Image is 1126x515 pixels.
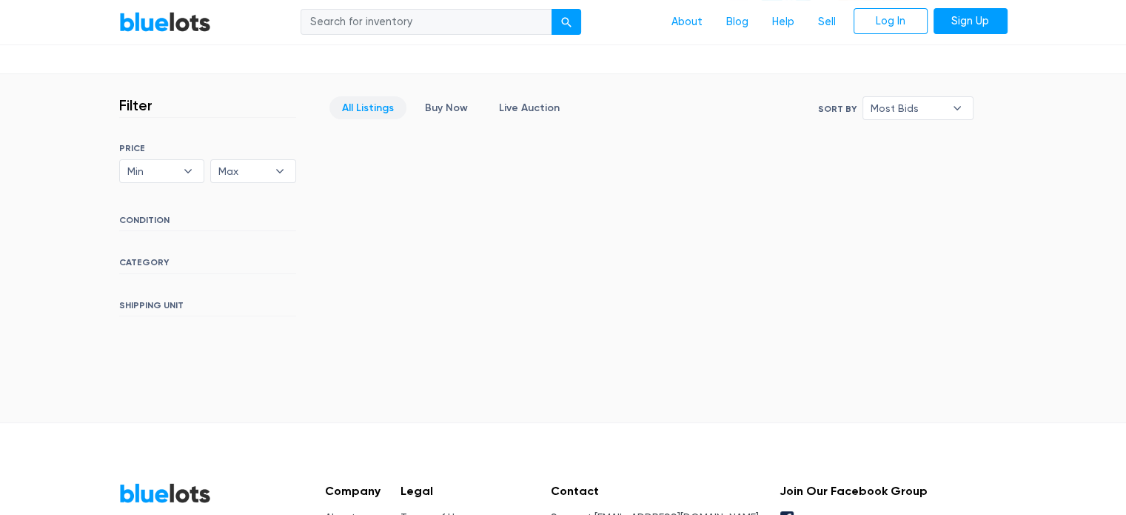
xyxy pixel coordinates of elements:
[119,215,296,231] h6: CONDITION
[329,96,406,119] a: All Listings
[660,8,714,36] a: About
[264,160,295,182] b: ▾
[119,11,211,33] a: BlueLots
[871,97,945,119] span: Most Bids
[119,143,296,153] h6: PRICE
[551,484,759,498] h5: Contact
[486,96,572,119] a: Live Auction
[779,484,927,498] h5: Join Our Facebook Group
[119,482,211,504] a: BlueLots
[401,484,530,498] h5: Legal
[301,9,552,36] input: Search for inventory
[806,8,848,36] a: Sell
[325,484,381,498] h5: Company
[760,8,806,36] a: Help
[412,96,480,119] a: Buy Now
[942,97,973,119] b: ▾
[818,102,857,116] label: Sort By
[119,300,296,316] h6: SHIPPING UNIT
[172,160,204,182] b: ▾
[119,257,296,273] h6: CATEGORY
[854,8,928,35] a: Log In
[127,160,176,182] span: Min
[934,8,1008,35] a: Sign Up
[714,8,760,36] a: Blog
[119,96,153,114] h3: Filter
[218,160,267,182] span: Max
